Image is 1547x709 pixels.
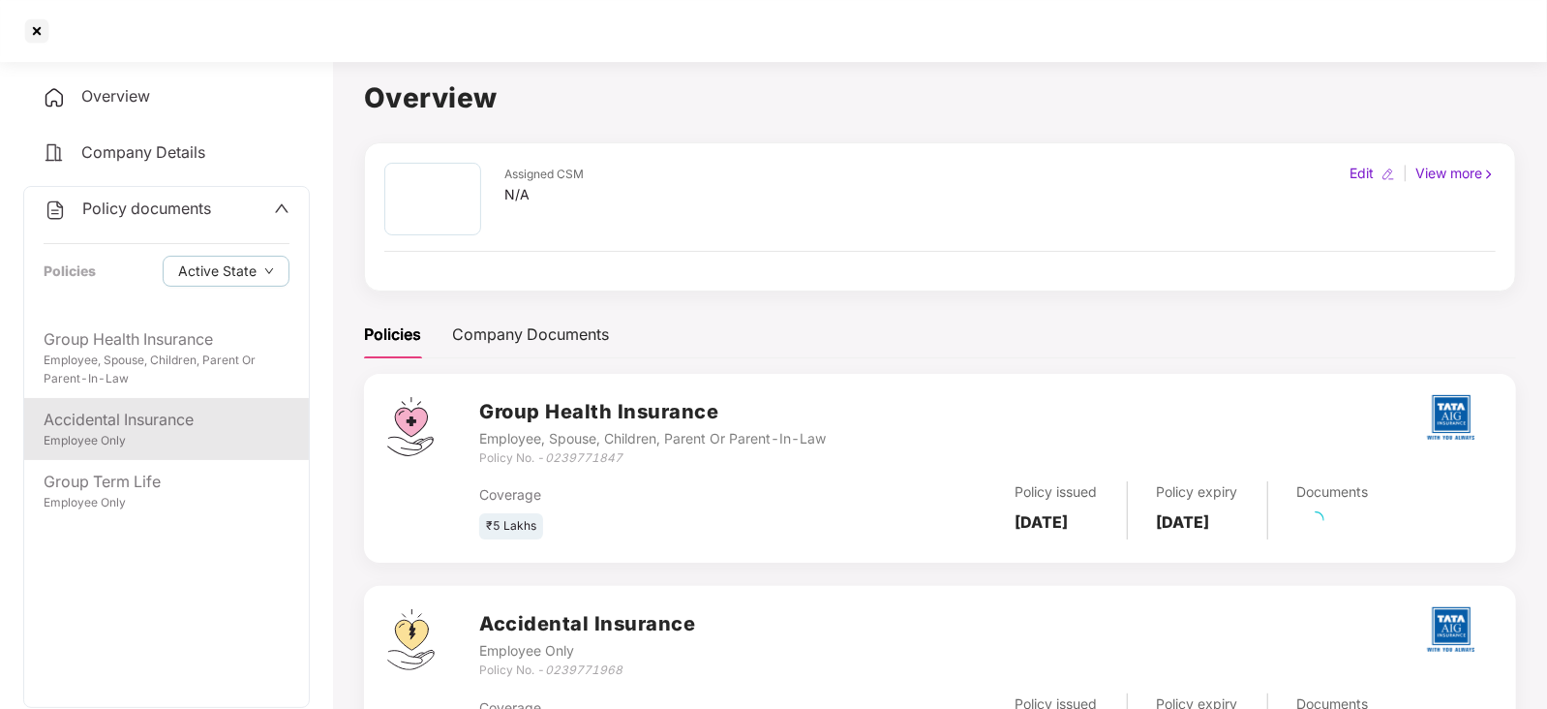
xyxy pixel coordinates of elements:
div: View more [1411,163,1500,184]
div: Coverage [479,484,817,506]
i: 0239771968 [545,663,622,677]
b: [DATE] [1157,512,1210,532]
div: Policies [44,261,96,282]
span: loading [1307,511,1324,529]
img: editIcon [1381,168,1395,181]
h3: Group Health Insurance [479,397,826,427]
div: Group Term Life [44,470,289,494]
i: 0239771847 [545,450,622,465]
div: Policy issued [1016,481,1098,503]
div: Policy No. - [479,662,695,680]
span: Company Details [81,142,205,162]
span: Policy documents [82,199,211,218]
div: Policy No. - [479,449,826,468]
h3: Accidental Insurance [479,609,695,639]
div: Employee, Spouse, Children, Parent Or Parent-In-Law [479,428,826,449]
div: ₹5 Lakhs [479,513,543,539]
b: [DATE] [1016,512,1069,532]
div: Assigned CSM [504,166,584,184]
img: svg+xml;base64,PHN2ZyB4bWxucz0iaHR0cDovL3d3dy53My5vcmcvMjAwMC9zdmciIHdpZHRoPSIyNCIgaGVpZ2h0PSIyNC... [43,86,66,109]
img: svg+xml;base64,PHN2ZyB4bWxucz0iaHR0cDovL3d3dy53My5vcmcvMjAwMC9zdmciIHdpZHRoPSI0OS4zMjEiIGhlaWdodD... [387,609,435,670]
span: down [264,266,274,277]
img: svg+xml;base64,PHN2ZyB4bWxucz0iaHR0cDovL3d3dy53My5vcmcvMjAwMC9zdmciIHdpZHRoPSIyNCIgaGVpZ2h0PSIyNC... [43,141,66,165]
span: up [274,200,289,216]
img: tatag.png [1417,384,1485,451]
button: Active Statedown [163,256,289,287]
div: Company Documents [452,323,609,347]
div: Policy expiry [1157,481,1238,503]
img: svg+xml;base64,PHN2ZyB4bWxucz0iaHR0cDovL3d3dy53My5vcmcvMjAwMC9zdmciIHdpZHRoPSI0Ny43MTQiIGhlaWdodD... [387,397,434,456]
span: Active State [178,261,257,282]
span: Overview [81,86,150,106]
img: svg+xml;base64,PHN2ZyB4bWxucz0iaHR0cDovL3d3dy53My5vcmcvMjAwMC9zdmciIHdpZHRoPSIyNCIgaGVpZ2h0PSIyNC... [44,199,67,222]
img: tatag.png [1417,596,1485,663]
img: rightIcon [1482,168,1496,181]
div: Group Health Insurance [44,327,289,352]
h1: Overview [364,77,1516,119]
div: Employee, Spouse, Children, Parent Or Parent-In-Law [44,352,289,388]
div: Accidental Insurance [44,408,289,432]
div: Employee Only [44,494,289,512]
div: Edit [1346,163,1378,184]
div: Employee Only [44,432,289,450]
div: Documents [1297,481,1369,503]
div: | [1399,163,1411,184]
div: Policies [364,323,421,347]
div: Employee Only [479,640,695,662]
div: N/A [504,184,584,205]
